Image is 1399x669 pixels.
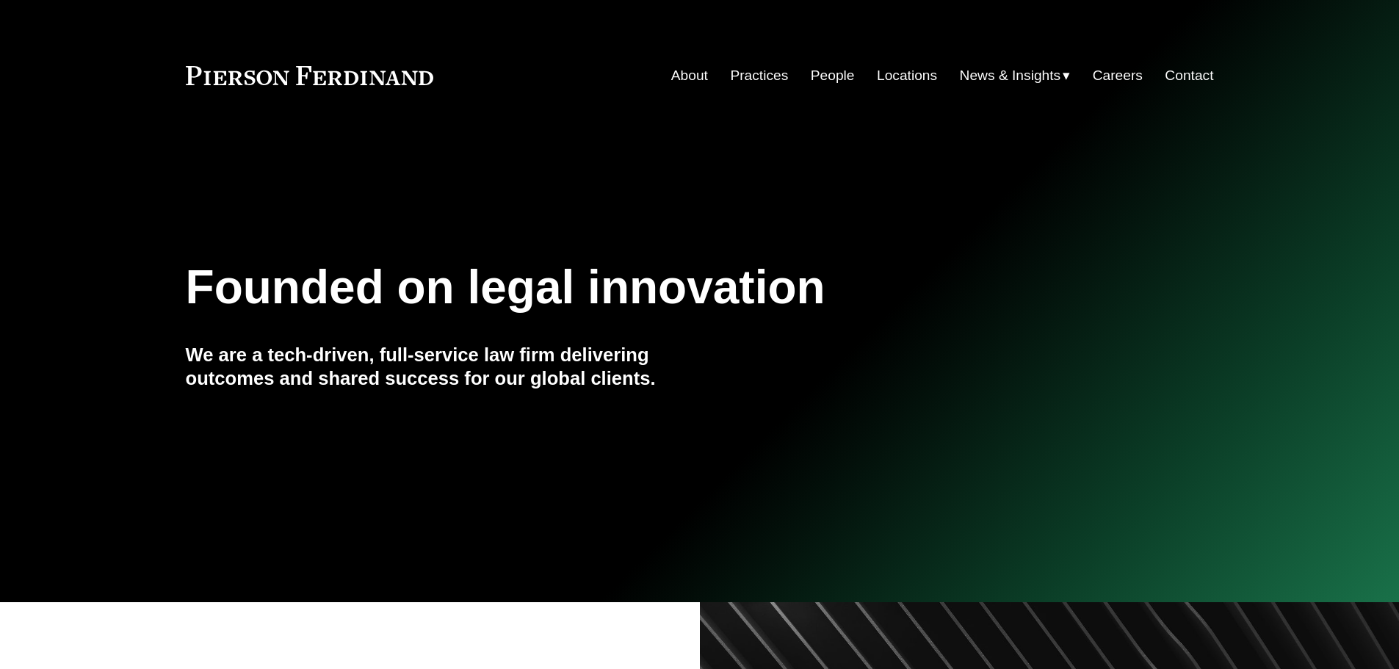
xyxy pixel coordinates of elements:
a: People [811,62,855,90]
a: folder dropdown [960,62,1071,90]
a: Locations [877,62,937,90]
h1: Founded on legal innovation [186,261,1043,314]
a: About [671,62,708,90]
a: Practices [730,62,788,90]
a: Contact [1165,62,1213,90]
a: Careers [1093,62,1143,90]
h4: We are a tech-driven, full-service law firm delivering outcomes and shared success for our global... [186,343,700,391]
span: News & Insights [960,63,1061,89]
